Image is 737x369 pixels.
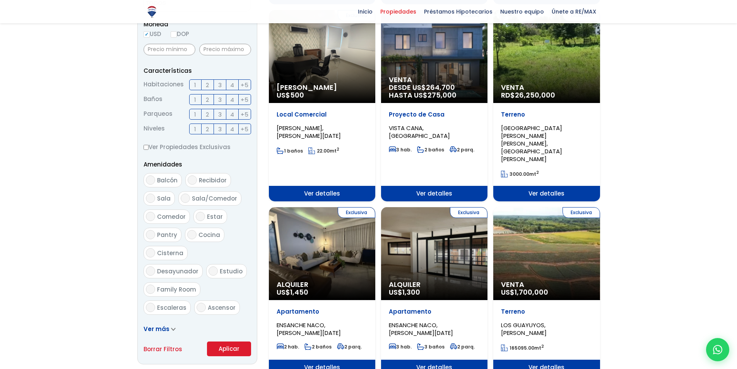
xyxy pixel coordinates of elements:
[207,342,251,356] button: Aplicar
[146,303,155,312] input: Escaleras
[146,230,155,239] input: Pantry
[389,281,480,288] span: Alquiler
[146,212,155,221] input: Comedor
[510,345,534,351] span: 165095.00
[206,110,209,119] span: 2
[144,94,162,105] span: Baños
[308,148,339,154] span: mt
[277,287,308,297] span: US$
[337,343,362,350] span: 2 parq.
[389,308,480,316] p: Apartamento
[144,44,195,55] input: Precio mínimo
[188,175,197,185] input: Recibidor
[157,176,178,184] span: Balcón
[501,308,592,316] p: Terreno
[426,82,455,92] span: 264,700
[194,80,196,90] span: 1
[230,80,234,90] span: 4
[354,6,376,17] span: Inicio
[198,231,220,239] span: Cocina
[220,267,243,275] span: Estudio
[144,325,176,333] a: Ver más
[420,6,496,17] span: Préstamos Hipotecarios
[450,207,487,218] span: Exclusiva
[450,343,475,350] span: 2 parq.
[510,171,529,177] span: 3000.00
[144,79,184,90] span: Habitaciones
[304,343,332,350] span: 2 baños
[241,95,248,105] span: +5
[144,142,251,152] label: Ver Propiedades Exclusivas
[145,5,159,19] img: Logo de REMAX
[515,90,555,100] span: 26,250,000
[144,31,150,38] input: USD
[501,321,547,337] span: LOS GUAYUYOS, [PERSON_NAME]
[501,124,562,163] span: [GEOGRAPHIC_DATA][PERSON_NAME][PERSON_NAME], [GEOGRAPHIC_DATA][PERSON_NAME]
[501,84,592,91] span: Venta
[541,343,544,349] sup: 2
[146,194,155,203] input: Sala
[417,343,445,350] span: 3 baños
[197,303,206,312] input: Ascensor
[206,80,209,90] span: 2
[389,343,412,350] span: 3 hab.
[563,207,600,218] span: Exclusiva
[290,287,308,297] span: 1,450
[277,90,304,100] span: US$
[146,248,155,257] input: Cisterna
[389,124,450,140] span: VISTA CANA, [GEOGRAPHIC_DATA]
[501,281,592,288] span: Venta
[277,321,341,337] span: ENSANCHE NACO, [PERSON_NAME][DATE]
[389,287,420,297] span: US$
[536,170,539,175] sup: 2
[157,267,198,275] span: Desayunador
[218,80,222,90] span: 3
[277,148,303,154] span: 1 baños
[171,31,177,38] input: DOP
[157,213,186,221] span: Comedor
[277,308,368,316] p: Apartamento
[338,207,375,218] span: Exclusiva
[157,285,196,293] span: Family Room
[144,325,169,333] span: Ver más
[389,146,412,153] span: 3 hab.
[218,95,222,105] span: 3
[218,110,222,119] span: 3
[206,124,209,134] span: 2
[207,213,223,221] span: Estar
[171,29,189,39] label: DOP
[496,6,548,17] span: Nuestro equipo
[194,124,196,134] span: 1
[450,146,474,153] span: 2 parq.
[157,249,183,257] span: Cisterna
[196,212,205,221] input: Estar
[493,10,600,201] a: Exclusiva Venta RD$26,250,000 Terreno [GEOGRAPHIC_DATA][PERSON_NAME][PERSON_NAME], [GEOGRAPHIC_DA...
[144,124,165,134] span: Niveles
[376,6,420,17] span: Propiedades
[277,84,368,91] span: [PERSON_NAME]
[337,146,339,152] sup: 2
[381,10,487,201] a: Exclusiva Venta DESDE US$264,700 HASTA US$275,000 Proyecto de Casa VISTA CANA, [GEOGRAPHIC_DATA] ...
[389,76,480,84] span: Venta
[241,80,248,90] span: +5
[269,186,375,201] span: Ver detalles
[187,230,197,239] input: Cocina
[277,111,368,118] p: Local Comercial
[146,266,155,276] input: Desayunador
[493,186,600,201] span: Ver detalles
[144,344,182,354] a: Borrar Filtros
[501,171,539,177] span: mt
[208,304,236,312] span: Ascensor
[241,124,248,134] span: +5
[144,145,149,150] input: Ver Propiedades Exclusivas
[194,110,196,119] span: 1
[381,186,487,201] span: Ver detalles
[157,194,171,203] span: Sala
[199,176,227,184] span: Recibidor
[192,194,237,203] span: Sala/Comedor
[144,66,251,76] p: Características
[515,287,548,297] span: 1,700,000
[389,84,480,99] span: DESDE US$
[277,281,368,288] span: Alquiler
[181,194,190,203] input: Sala/Comedor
